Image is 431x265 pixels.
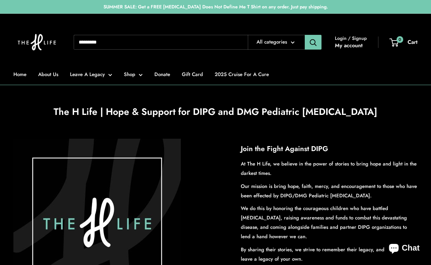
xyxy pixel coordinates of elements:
input: Search... [74,35,248,50]
span: 0 [397,36,403,43]
p: Our mission is bring hope, faith, mercy, and encouragement to those who have been effected by DIP... [241,182,418,200]
a: Home [13,70,26,79]
img: The H Life [13,20,60,64]
a: Donate [154,70,170,79]
h2: Join the Fight Against DIPG [241,144,418,154]
p: At The H Life, we believe in the power of stories to bring hope and light in the darkest times. [241,159,418,178]
a: Gift Card [182,70,203,79]
p: We do this by honoring the courageous children who have battled [MEDICAL_DATA], raising awareness... [241,204,418,241]
a: 0 Cart [390,37,418,47]
button: Search [305,35,321,50]
span: Login / Signup [335,34,367,43]
a: About Us [38,70,58,79]
a: 2025 Cruise For A Cure [215,70,269,79]
a: Shop [124,70,143,79]
a: Leave A Legacy [70,70,112,79]
a: My account [335,41,363,51]
inbox-online-store-chat: Shopify online store chat [383,238,426,260]
h1: The H Life | Hope & Support for DIPG and DMG Pediatric [MEDICAL_DATA] [13,105,418,119]
p: By sharing their stories, we strive to remember their legacy, and invite you to leave a legacy of... [241,245,418,264]
span: Cart [408,38,418,46]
